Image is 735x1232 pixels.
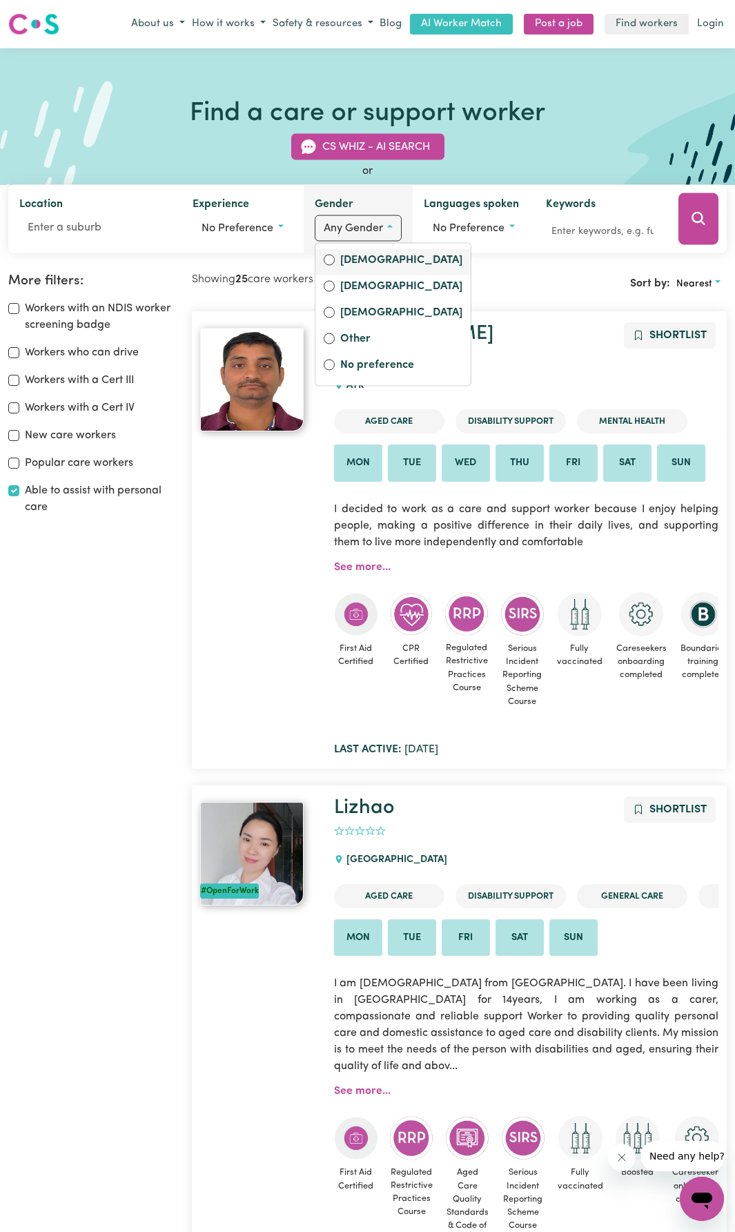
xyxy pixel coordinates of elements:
label: Location [19,195,63,215]
label: Other [340,330,462,349]
li: Aged Care [334,884,444,908]
button: About us [128,13,188,36]
img: Care and support worker has received 2 doses of COVID-19 vaccine [558,592,602,636]
div: add rating by typing an integer from 0 to 5 or pressing arrow keys [334,823,386,839]
button: Search [678,193,718,244]
span: Regulated Restrictive Practices Course [389,1160,434,1224]
b: Last active: [334,744,402,755]
span: Careseekers onboarding completed [615,636,668,687]
span: Fully vaccinated [556,636,604,674]
input: Enter a suburb [19,215,170,239]
span: Fully vaccinated [556,1160,605,1197]
li: Disability Support [455,884,566,908]
img: CS Academy: Regulated Restrictive Practices course completed [444,592,489,636]
li: Available on Tue [388,919,436,957]
div: [GEOGRAPHIC_DATA] [334,841,455,879]
span: CPR Certified [389,636,433,674]
li: Disability Support [455,409,566,433]
li: Available on Sat [603,444,651,482]
img: CS Academy: Boundaries in care and support work course completed [681,592,725,636]
li: Available on Sat [496,919,544,957]
li: Available on Wed [442,444,490,482]
li: Mental Health [577,409,687,433]
button: How it works [188,13,269,36]
label: [DEMOGRAPHIC_DATA] [340,304,462,323]
span: No preference [433,222,504,233]
span: Any gender [324,222,383,233]
a: Subash [200,328,317,431]
a: AI Worker Match [410,14,513,35]
a: Find workers [605,14,689,35]
span: Serious Incident Reporting Scheme Course [500,636,545,714]
span: Boosted [616,1160,660,1184]
button: Safety & resources [269,13,377,36]
label: [DEMOGRAPHIC_DATA] [340,277,462,297]
span: Regulated Restrictive Practices Course [444,636,489,700]
iframe: Message from company [641,1141,724,1171]
li: Available on Sun [549,919,598,957]
img: View Lizhao's profile [200,802,304,906]
img: Care and support worker has completed First Aid Certification [334,592,378,636]
p: I am [DEMOGRAPHIC_DATA] from [GEOGRAPHIC_DATA]. I have been living in [GEOGRAPHIC_DATA] for 14yea... [334,967,718,1083]
a: Post a job [524,14,594,35]
label: Workers with a Cert IV [25,400,135,416]
div: Worker gender preference [315,242,471,386]
span: Shortlist [649,330,707,341]
label: [DEMOGRAPHIC_DATA] [340,251,462,271]
iframe: Close message [608,1144,636,1171]
img: Careseekers logo [8,12,59,37]
span: Sort by: [630,278,670,289]
span: First Aid Certified [334,636,378,674]
label: Workers with an NDIS worker screening badge [25,300,175,333]
img: CS Academy: Careseekers Onboarding course completed [675,1116,719,1160]
img: View Subash's profile [200,328,304,431]
li: Aged Care [334,409,444,433]
img: Care and support worker has completed CPR Certification [389,592,433,636]
a: See more... [334,1086,391,1097]
h1: Find a care or support worker [190,98,545,130]
a: See more... [334,562,391,573]
label: Languages spoken [424,195,519,215]
label: Able to assist with personal care [25,482,175,516]
a: Lizhao [334,798,394,818]
li: Available on Mon [334,919,382,957]
li: Available on Tue [388,444,436,482]
button: Worker experience options [193,215,292,241]
li: Available on Fri [549,444,598,482]
label: Workers who can drive [25,344,139,361]
a: Login [694,14,727,35]
img: CS Academy: Regulated Restrictive Practices course completed [389,1116,433,1160]
button: CS Whiz - AI Search [291,133,444,159]
label: New care workers [25,427,116,444]
h2: Showing care workers [192,273,459,286]
span: Nearest [676,279,712,289]
button: Sort search results [670,273,727,295]
label: Workers with a Cert III [25,372,134,389]
label: Experience [193,195,249,215]
label: No preference [340,356,462,375]
span: Boundaries training completed [679,636,727,687]
img: CS Academy: Aged Care Quality Standards & Code of Conduct course completed [445,1116,489,1160]
button: Add to shortlist [624,322,716,349]
a: Blog [377,14,404,35]
input: Enter keywords, e.g. full name, interests [546,220,660,242]
span: Careseekers onboarding completed [671,1160,724,1211]
iframe: Button to launch messaging window [680,1177,724,1221]
p: I decided to work as a care and support worker because I enjoy helping people, making a positive ... [334,493,718,559]
li: Available on Sun [657,444,705,482]
button: Add to shortlist [624,796,716,823]
button: Worker gender preference [315,215,402,241]
img: CS Academy: Serious Incident Reporting Scheme course completed [501,1116,545,1160]
a: Lizhao#OpenForWork [200,802,317,906]
span: Need any help? [8,10,84,21]
span: First Aid Certified [334,1160,378,1197]
img: CS Academy: Serious Incident Reporting Scheme course completed [500,592,545,636]
b: 25 [235,274,248,285]
span: No preference [202,222,273,233]
div: #OpenForWork [200,883,259,899]
label: Gender [315,195,353,215]
li: Available on Fri [442,919,490,957]
li: General Care [577,884,687,908]
label: Popular care workers [25,455,133,471]
h2: More filters: [8,273,175,289]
